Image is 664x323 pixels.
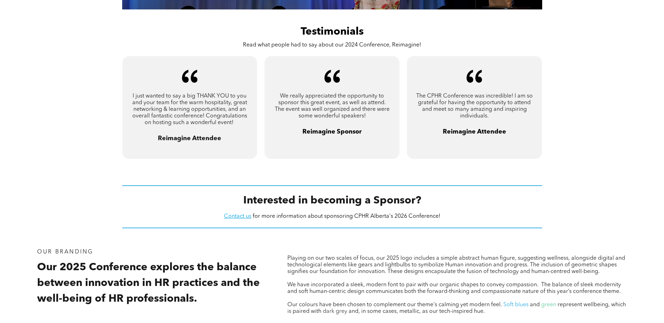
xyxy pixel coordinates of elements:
[37,249,93,255] span: Our Branding
[443,129,506,135] span: Reimagine Attendee
[287,282,621,294] span: We have incorporated a sleek, modern font to pair with our organic shapes to convey compassion. T...
[275,93,390,119] span: We really appreciated the opportunity to sponsor this great event, as well as attend. The event w...
[302,129,362,135] span: Reimagine Sponsor
[323,309,347,314] span: dark grey
[37,262,260,304] span: Our 2025 Conference explores the balance between innovation in HR practices and the well-being of...
[287,256,625,274] span: Playing on our two scales of focus, our 2025 logo includes a simple abstract human figure, sugges...
[349,309,485,314] span: and, in some cases, metallic, as our tech-inspired hue.
[416,93,533,119] span: The CPHR Conference was incredible! I am so grateful for having the opportunity to attend and mee...
[530,302,540,308] span: and
[158,135,221,142] span: Reimagine Attendee
[132,93,247,125] span: I just wanted to say a big THANK YOU to you and your team for the warm hospitality, great network...
[301,27,364,37] span: Testimonials
[224,214,251,219] a: Contact us
[503,302,529,308] span: Soft blues
[541,302,556,308] span: green
[253,214,440,219] span: for more information about sponsoring CPHR Alberta's 2026 Conference!
[243,42,421,48] span: Read what people had to say about our 2024 Conference, Reimagine!
[287,302,502,308] span: Our colours have been chosen to complement our theme's calming yet modern feel.
[243,195,421,206] span: Interested in becoming a Sponsor?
